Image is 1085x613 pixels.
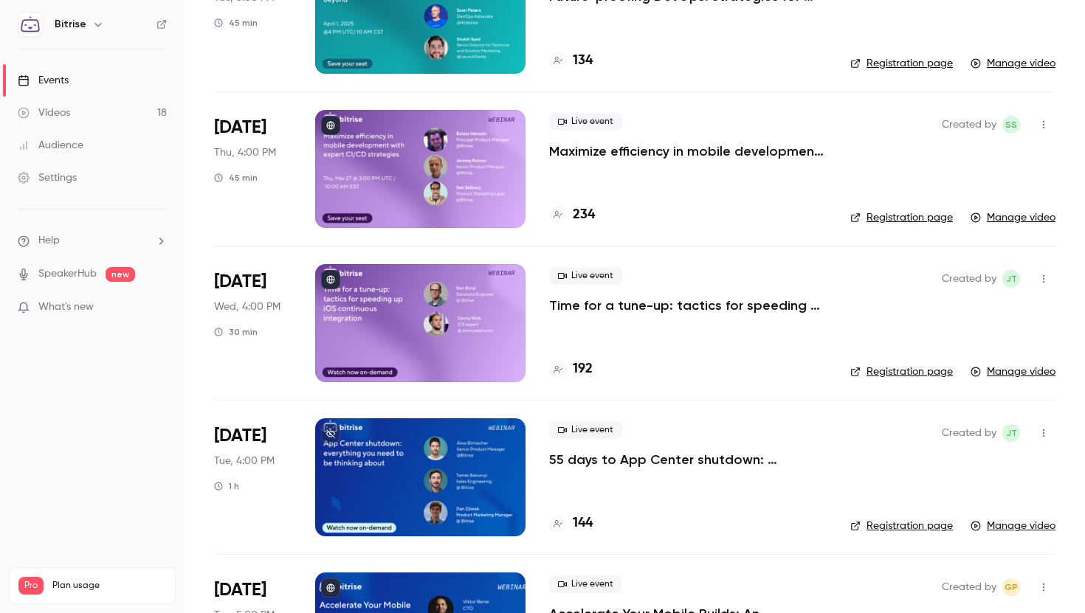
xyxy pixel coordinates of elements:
span: GP [1005,578,1018,596]
a: Manage video [971,364,1055,379]
a: Registration page [850,56,953,71]
a: Manage video [971,56,1055,71]
a: 144 [549,513,593,533]
div: 1 h [214,480,239,492]
span: Created by [942,270,996,288]
a: Maximize efficiency in mobile development with expert CI/CD strategies [549,142,827,160]
img: Bitrise [18,13,42,36]
div: Events [18,73,69,88]
span: JT [1006,270,1017,288]
span: Created by [942,578,996,596]
h4: 192 [573,359,593,379]
a: Time for a tune-up: tactics for speeding up iOS continuous integration [549,297,827,314]
div: Audience [18,138,83,153]
a: 134 [549,51,593,71]
span: [DATE] [214,578,266,602]
a: Registration page [850,210,953,225]
div: Mar 5 Wed, 3:00 PM (Europe/London) [214,264,292,382]
div: 45 min [214,172,258,184]
span: Seb Sidbury [1002,116,1020,134]
a: Registration page [850,364,953,379]
h6: Bitrise [55,17,86,32]
a: Registration page [850,519,953,533]
a: 55 days to App Center shutdown: everything you need to be thinking about [549,451,827,468]
span: Jess Thompson [1002,424,1020,442]
span: Plan usage [52,580,166,592]
span: Help [38,233,60,249]
h4: 144 [573,513,593,533]
span: [DATE] [214,424,266,448]
span: Jess Thompson [1002,270,1020,288]
span: [DATE] [214,270,266,294]
span: SS [1005,116,1017,134]
span: Created by [942,424,996,442]
a: SpeakerHub [38,266,97,282]
span: What's new [38,299,94,315]
span: Live event [549,575,622,593]
span: JT [1006,424,1017,442]
div: 45 min [214,17,258,29]
div: Videos [18,105,70,120]
span: Created by [942,116,996,134]
span: Gianna Papagni [1002,578,1020,596]
li: help-dropdown-opener [18,233,167,249]
a: Manage video [971,519,1055,533]
div: Settings [18,170,77,185]
span: new [106,267,135,282]
div: 30 min [214,326,258,338]
h4: 134 [573,51,593,71]
span: Pro [18,577,44,595]
span: Wed, 4:00 PM [214,299,280,314]
span: Live event [549,421,622,439]
span: Tue, 4:00 PM [214,454,275,468]
div: Mar 27 Thu, 3:00 PM (Europe/London) [214,110,292,228]
span: [DATE] [214,116,266,139]
a: 234 [549,205,595,225]
div: Feb 4 Tue, 3:00 PM (Europe/London) [214,418,292,536]
span: Live event [549,267,622,285]
iframe: Noticeable Trigger [149,301,167,314]
span: Thu, 4:00 PM [214,145,276,160]
a: 192 [549,359,593,379]
span: Live event [549,113,622,131]
a: Manage video [971,210,1055,225]
h4: 234 [573,205,595,225]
